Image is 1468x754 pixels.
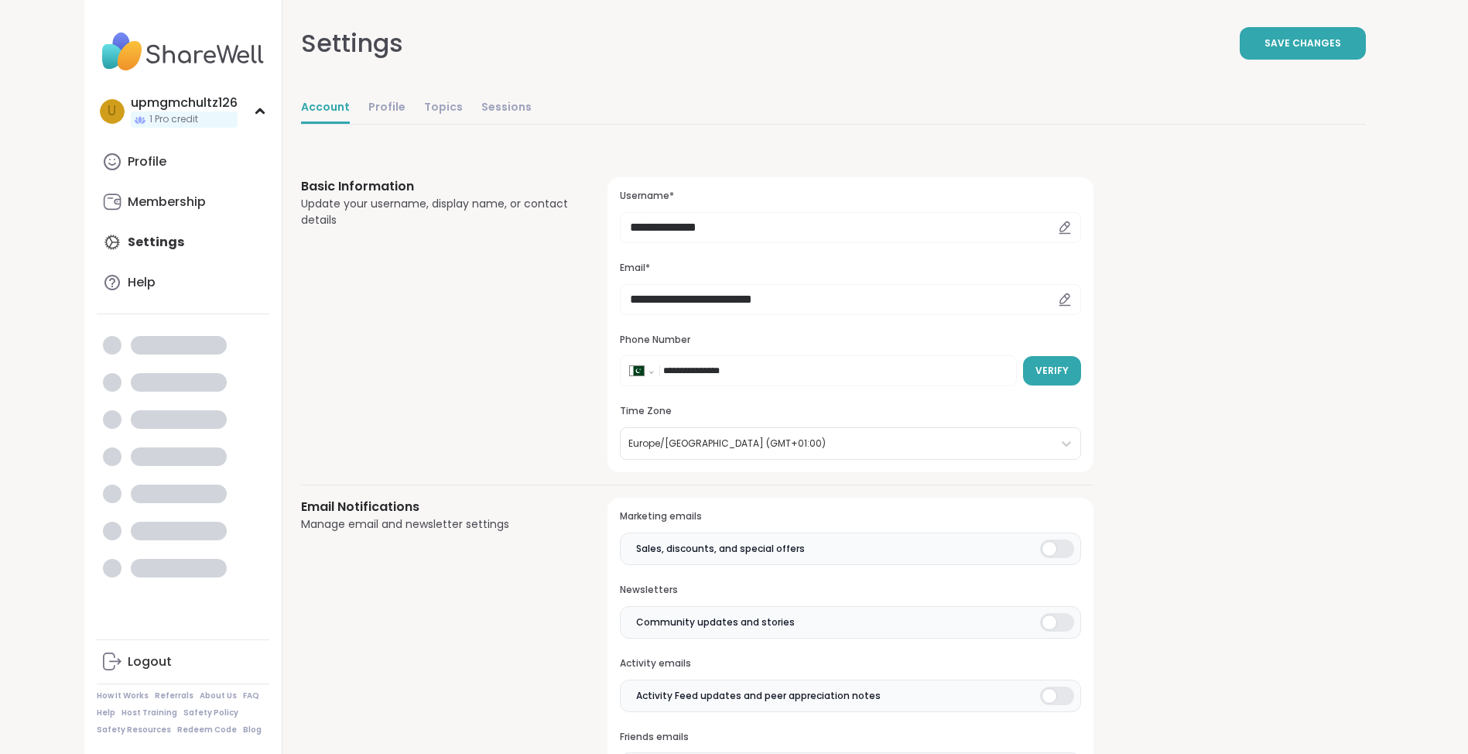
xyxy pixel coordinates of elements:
a: Blog [243,725,262,735]
a: Topics [424,93,463,124]
span: Activity Feed updates and peer appreciation notes [636,689,881,703]
a: Profile [97,143,269,180]
span: 1 Pro credit [149,113,198,126]
div: Profile [128,153,166,170]
a: How It Works [97,691,149,701]
span: Community updates and stories [636,615,795,629]
a: Redeem Code [177,725,237,735]
h3: Phone Number [620,334,1080,347]
a: FAQ [243,691,259,701]
h3: Newsletters [620,584,1080,597]
a: Safety Policy [183,708,238,718]
h3: Activity emails [620,657,1080,670]
a: Logout [97,643,269,680]
a: About Us [200,691,237,701]
div: Logout [128,653,172,670]
a: Host Training [121,708,177,718]
a: Account [301,93,350,124]
h3: Friends emails [620,731,1080,744]
button: Save Changes [1240,27,1366,60]
a: Membership [97,183,269,221]
button: Verify [1023,356,1081,386]
a: Referrals [155,691,193,701]
h3: Basic Information [301,177,571,196]
div: Update your username, display name, or contact details [301,196,571,228]
div: Help [128,274,156,291]
span: Sales, discounts, and special offers [636,542,805,556]
img: ShareWell Nav Logo [97,25,269,79]
a: Profile [368,93,405,124]
h3: Time Zone [620,405,1080,418]
h3: Marketing emails [620,510,1080,523]
a: Help [97,264,269,301]
span: Verify [1035,364,1069,378]
h3: Email Notifications [301,498,571,516]
div: Settings [301,25,403,62]
h3: Email* [620,262,1080,275]
div: Manage email and newsletter settings [301,516,571,533]
div: upmgmchultz126 [131,94,238,111]
a: Help [97,708,115,718]
a: Sessions [481,93,532,124]
span: Save Changes [1264,36,1341,50]
div: Membership [128,194,206,211]
h3: Username* [620,190,1080,203]
a: Safety Resources [97,725,171,735]
span: u [108,101,116,122]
